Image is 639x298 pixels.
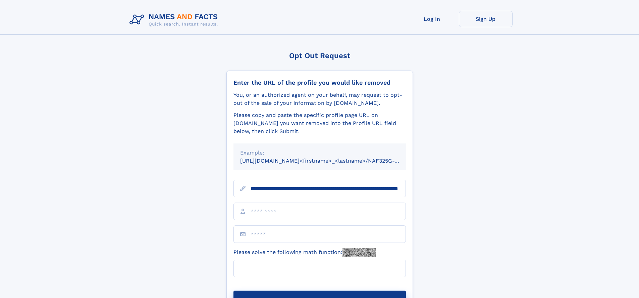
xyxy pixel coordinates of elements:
[233,248,376,257] label: Please solve the following math function:
[459,11,513,27] a: Sign Up
[240,149,399,157] div: Example:
[240,158,419,164] small: [URL][DOMAIN_NAME]<firstname>_<lastname>/NAF325G-xxxxxxxx
[405,11,459,27] a: Log In
[233,91,406,107] div: You, or an authorized agent on your behalf, may request to opt-out of the sale of your informatio...
[233,111,406,135] div: Please copy and paste the specific profile page URL on [DOMAIN_NAME] you want removed into the Pr...
[127,11,223,29] img: Logo Names and Facts
[233,79,406,86] div: Enter the URL of the profile you would like removed
[226,51,413,60] div: Opt Out Request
